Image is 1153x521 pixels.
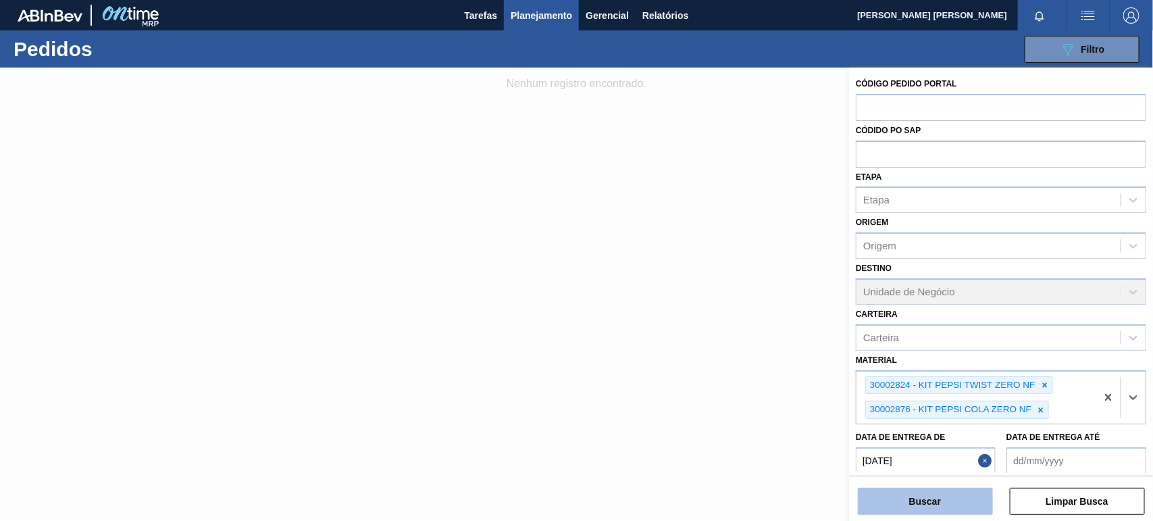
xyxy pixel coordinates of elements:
div: Etapa [863,195,890,206]
button: Close [978,447,996,474]
label: Destino [856,264,892,273]
input: dd/mm/yyyy [1006,447,1146,474]
button: Notificações [1018,6,1061,25]
h1: Pedidos [14,41,211,57]
input: dd/mm/yyyy [856,447,996,474]
span: Gerencial [586,7,629,24]
label: Código Pedido Portal [856,79,957,89]
span: Relatórios [642,7,688,24]
label: Etapa [856,172,882,182]
span: Tarefas [464,7,497,24]
label: Material [856,355,897,365]
label: Data de Entrega de [856,432,946,442]
div: Carteira [863,332,899,343]
img: Logout [1123,7,1139,24]
img: TNhmsLtSVTkK8tSr43FrP2fwEKptu5GPRR3wAAAABJRU5ErkJggg== [18,9,82,22]
span: Planejamento [511,7,572,24]
div: 30002824 - KIT PEPSI TWIST ZERO NF [866,377,1037,394]
button: Filtro [1025,36,1139,63]
div: Origem [863,241,896,252]
label: Origem [856,218,889,227]
div: 30002876 - KIT PEPSI COLA ZERO NF [866,401,1033,418]
label: Códido PO SAP [856,126,921,135]
img: userActions [1080,7,1096,24]
label: Data de Entrega até [1006,432,1100,442]
span: Filtro [1081,44,1105,55]
label: Carteira [856,309,898,319]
